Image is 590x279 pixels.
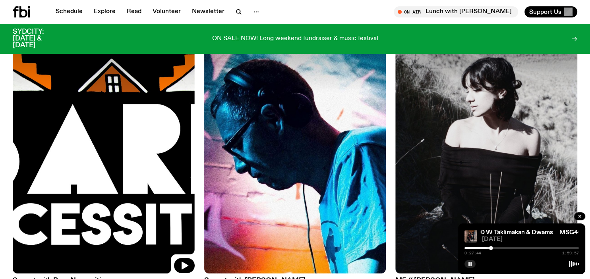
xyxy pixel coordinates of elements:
[394,6,518,17] button: On AirLunch with [PERSON_NAME]
[148,6,186,17] a: Volunteer
[187,6,229,17] a: Newsletter
[454,229,553,236] a: MSG4000 W Taklimakan & Dwams
[204,31,386,273] img: Simon Caldwell stands side on, looking downwards. He has headphones on. Behind him is a brightly ...
[482,237,579,242] span: [DATE]
[122,6,146,17] a: Read
[51,6,87,17] a: Schedule
[212,35,378,42] p: ON SALE NOW! Long weekend fundraiser & music festival
[562,251,579,255] span: 1:59:57
[13,31,195,273] img: Bare Necessities
[524,6,577,17] button: Support Us
[89,6,120,17] a: Explore
[13,29,64,49] h3: SYDCITY: [DATE] & [DATE]
[529,8,561,15] span: Support Us
[464,251,481,255] span: 0:27:44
